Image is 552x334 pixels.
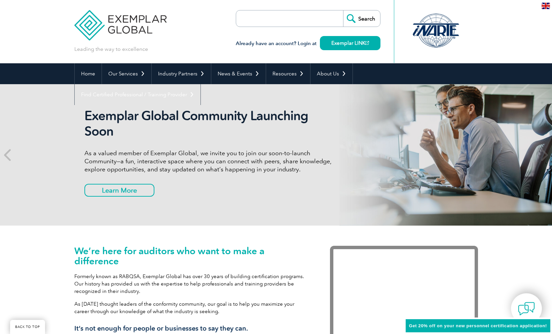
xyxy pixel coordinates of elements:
[542,3,550,9] img: en
[320,36,380,50] a: Exemplar LINK
[10,320,45,334] a: BACK TO TOP
[310,63,353,84] a: About Us
[236,39,380,48] h3: Already have an account? Login at
[75,63,102,84] a: Home
[74,300,310,315] p: As [DATE] thought leaders of the conformity community, our goal is to help you maximize your care...
[343,10,380,27] input: Search
[102,63,151,84] a: Our Services
[74,246,310,266] h1: We’re here for auditors who want to make a difference
[152,63,211,84] a: Industry Partners
[84,149,337,173] p: As a valued member of Exemplar Global, we invite you to join our soon-to-launch Community—a fun, ...
[74,45,148,53] p: Leading the way to excellence
[409,323,547,328] span: Get 20% off on your new personnel certification application!
[365,41,369,45] img: open_square.png
[84,184,154,197] a: Learn More
[84,108,337,139] h2: Exemplar Global Community Launching Soon
[211,63,266,84] a: News & Events
[266,63,310,84] a: Resources
[75,84,200,105] a: Find Certified Professional / Training Provider
[74,273,310,295] p: Formerly known as RABQSA, Exemplar Global has over 30 years of building certification programs. O...
[518,300,535,317] img: contact-chat.png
